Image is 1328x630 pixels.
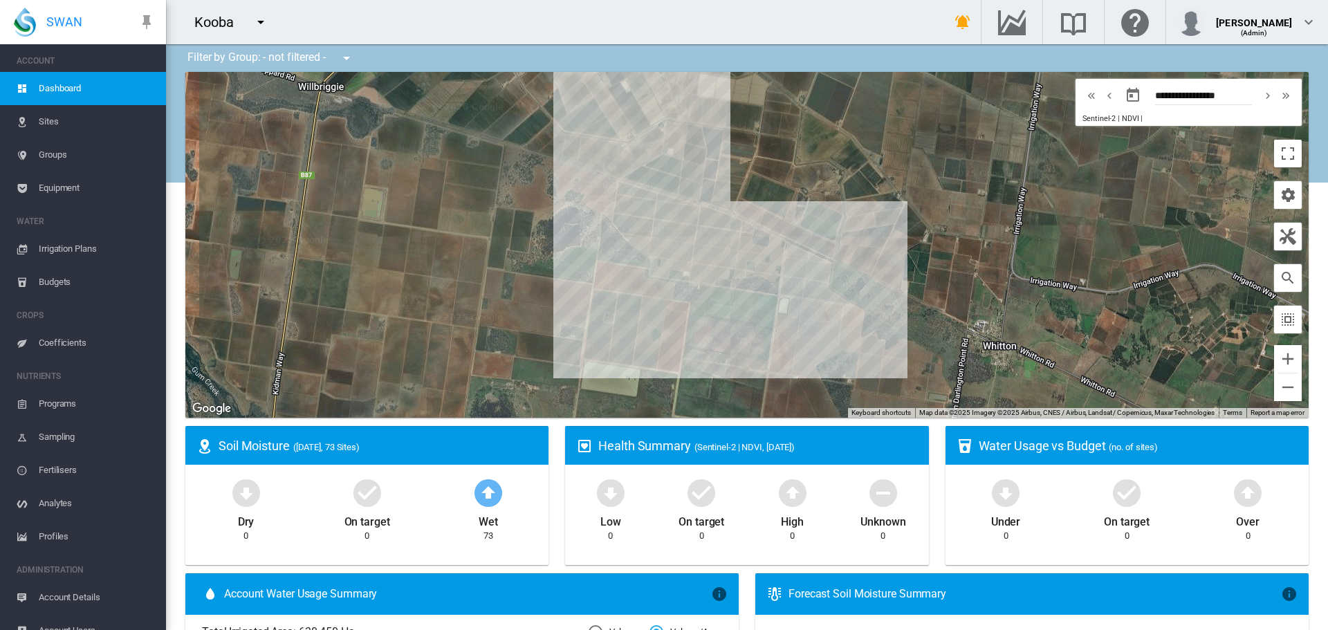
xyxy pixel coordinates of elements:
div: Kooba [194,12,246,32]
span: WATER [17,210,155,232]
span: Account Details [39,581,155,614]
button: icon-cog [1274,181,1302,209]
md-icon: icon-arrow-up-bold-circle [776,476,809,509]
div: 0 [1125,530,1129,542]
md-icon: Search the knowledge base [1057,14,1090,30]
div: Health Summary [598,437,917,454]
a: Report a map error [1251,409,1304,416]
div: 0 [790,530,795,542]
md-icon: icon-checkbox-marked-circle [351,476,384,509]
button: Keyboard shortcuts [851,408,911,418]
span: SWAN [46,13,82,30]
span: Fertilisers [39,454,155,487]
button: icon-chevron-right [1259,87,1277,104]
span: Sampling [39,420,155,454]
button: icon-menu-down [247,8,275,36]
md-icon: icon-map-marker-radius [196,438,213,454]
div: 0 [1246,530,1251,542]
span: (Sentinel-2 | NDVI, [DATE]) [694,442,795,452]
md-icon: icon-water [202,586,219,602]
span: Sentinel-2 | NDVI [1082,114,1138,123]
div: On target [679,509,724,530]
button: icon-magnify [1274,264,1302,292]
button: md-calendar [1119,82,1147,109]
md-icon: icon-checkbox-marked-circle [1110,476,1143,509]
md-icon: icon-menu-down [338,50,355,66]
button: Toggle fullscreen view [1274,140,1302,167]
button: icon-chevron-left [1100,87,1118,104]
button: icon-chevron-double-left [1082,87,1100,104]
span: Groups [39,138,155,172]
md-icon: Go to the Data Hub [995,14,1029,30]
div: 73 [483,530,493,542]
span: Analytes [39,487,155,520]
button: Zoom in [1274,345,1302,373]
span: ([DATE], 73 Sites) [293,442,360,452]
div: Forecast Soil Moisture Summary [788,586,1281,602]
md-icon: icon-chevron-right [1260,87,1275,104]
button: icon-chevron-double-right [1277,87,1295,104]
md-icon: icon-cup-water [957,438,973,454]
md-icon: icon-magnify [1280,270,1296,286]
div: 0 [608,530,613,542]
button: icon-select-all [1274,306,1302,333]
a: Open this area in Google Maps (opens a new window) [189,400,234,418]
span: Dashboard [39,72,155,105]
div: Low [600,509,621,530]
md-icon: icon-arrow-down-bold-circle [989,476,1022,509]
div: [PERSON_NAME] [1216,10,1292,24]
span: Coefficients [39,326,155,360]
div: 0 [699,530,704,542]
md-icon: icon-bell-ring [954,14,971,30]
div: Over [1236,509,1260,530]
md-icon: icon-cog [1280,187,1296,203]
span: Map data ©2025 Imagery ©2025 Airbus, CNES / Airbus, Landsat / Copernicus, Maxar Technologies [919,409,1215,416]
md-icon: icon-thermometer-lines [766,586,783,602]
md-icon: icon-chevron-down [1300,14,1317,30]
md-icon: icon-chevron-double-right [1278,87,1293,104]
md-icon: icon-information [1281,586,1298,602]
span: Irrigation Plans [39,232,155,266]
button: icon-menu-down [333,44,360,72]
span: Profiles [39,520,155,553]
span: Account Water Usage Summary [224,586,711,602]
md-icon: icon-arrow-up-bold-circle [472,476,505,509]
div: Wet [479,509,498,530]
img: SWAN-Landscape-Logo-Colour-drop.png [14,8,36,37]
div: 0 [243,530,248,542]
div: Dry [238,509,255,530]
md-icon: icon-arrow-down-bold-circle [594,476,627,509]
div: 0 [365,530,369,542]
span: CROPS [17,304,155,326]
span: ADMINISTRATION [17,559,155,581]
span: ACCOUNT [17,50,155,72]
md-icon: icon-heart-box-outline [576,438,593,454]
img: profile.jpg [1177,8,1205,36]
md-icon: icon-chevron-double-left [1084,87,1099,104]
div: On target [344,509,390,530]
md-icon: icon-chevron-left [1102,87,1117,104]
span: (no. of sites) [1109,442,1158,452]
button: icon-bell-ring [949,8,977,36]
span: Programs [39,387,155,420]
span: | [1141,114,1143,123]
span: Budgets [39,266,155,299]
md-icon: Click here for help [1118,14,1152,30]
md-icon: icon-pin [138,14,155,30]
div: Water Usage vs Budget [979,437,1298,454]
div: Filter by Group: - not filtered - [177,44,365,72]
div: Soil Moisture [219,437,537,454]
md-icon: icon-minus-circle [867,476,900,509]
button: Zoom out [1274,373,1302,401]
div: High [781,509,804,530]
div: Unknown [860,509,905,530]
md-icon: icon-information [711,586,728,602]
div: 0 [880,530,885,542]
div: Under [991,509,1021,530]
span: Equipment [39,172,155,205]
md-icon: icon-menu-down [252,14,269,30]
img: Google [189,400,234,418]
md-icon: icon-select-all [1280,311,1296,328]
span: (Admin) [1241,29,1268,37]
span: Sites [39,105,155,138]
